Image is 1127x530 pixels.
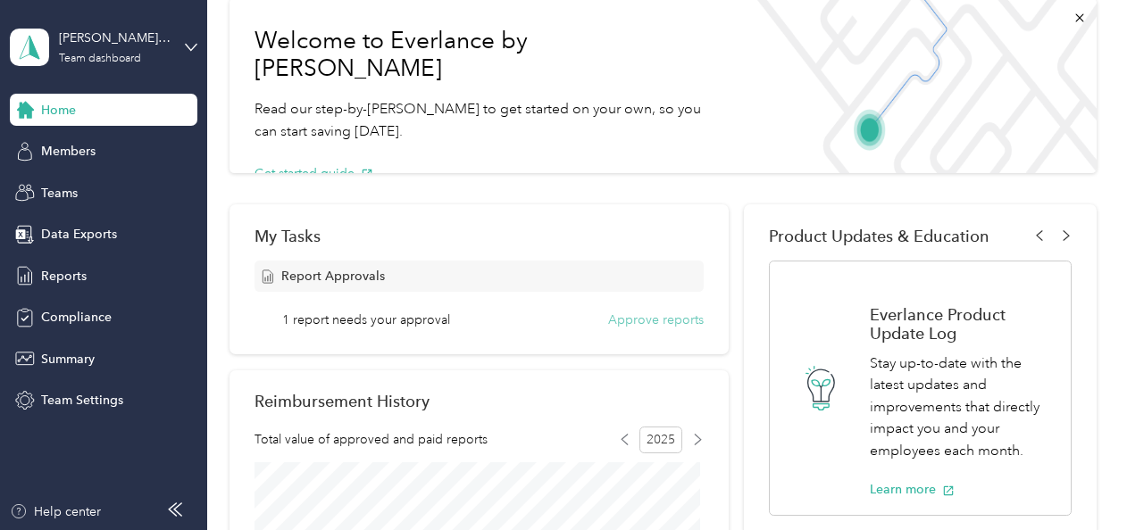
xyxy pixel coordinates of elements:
[608,311,704,329] button: Approve reports
[41,267,87,286] span: Reports
[41,225,117,244] span: Data Exports
[41,101,76,120] span: Home
[255,392,430,410] h2: Reimbursement History
[870,305,1051,343] h1: Everlance Product Update Log
[1027,430,1127,530] iframe: Everlance-gr Chat Button Frame
[41,391,123,410] span: Team Settings
[255,27,717,83] h1: Welcome to Everlance by [PERSON_NAME]
[255,164,373,183] button: Get started guide
[59,29,171,47] div: [PERSON_NAME][EMAIL_ADDRESS][PERSON_NAME][DOMAIN_NAME]
[255,430,488,449] span: Total value of approved and paid reports
[41,142,96,161] span: Members
[282,311,450,329] span: 1 report needs your approval
[59,54,141,64] div: Team dashboard
[41,308,112,327] span: Compliance
[255,98,717,142] p: Read our step-by-[PERSON_NAME] to get started on your own, so you can start saving [DATE].
[41,184,78,203] span: Teams
[41,350,95,369] span: Summary
[870,480,955,499] button: Learn more
[769,227,989,245] span: Product Updates & Education
[255,227,704,245] div: My Tasks
[281,267,385,286] span: Report Approvals
[870,352,1051,462] p: Stay up-to-date with the latest updates and improvements that directly impact you and your employ...
[639,426,682,453] span: 2025
[10,502,101,521] button: Help center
